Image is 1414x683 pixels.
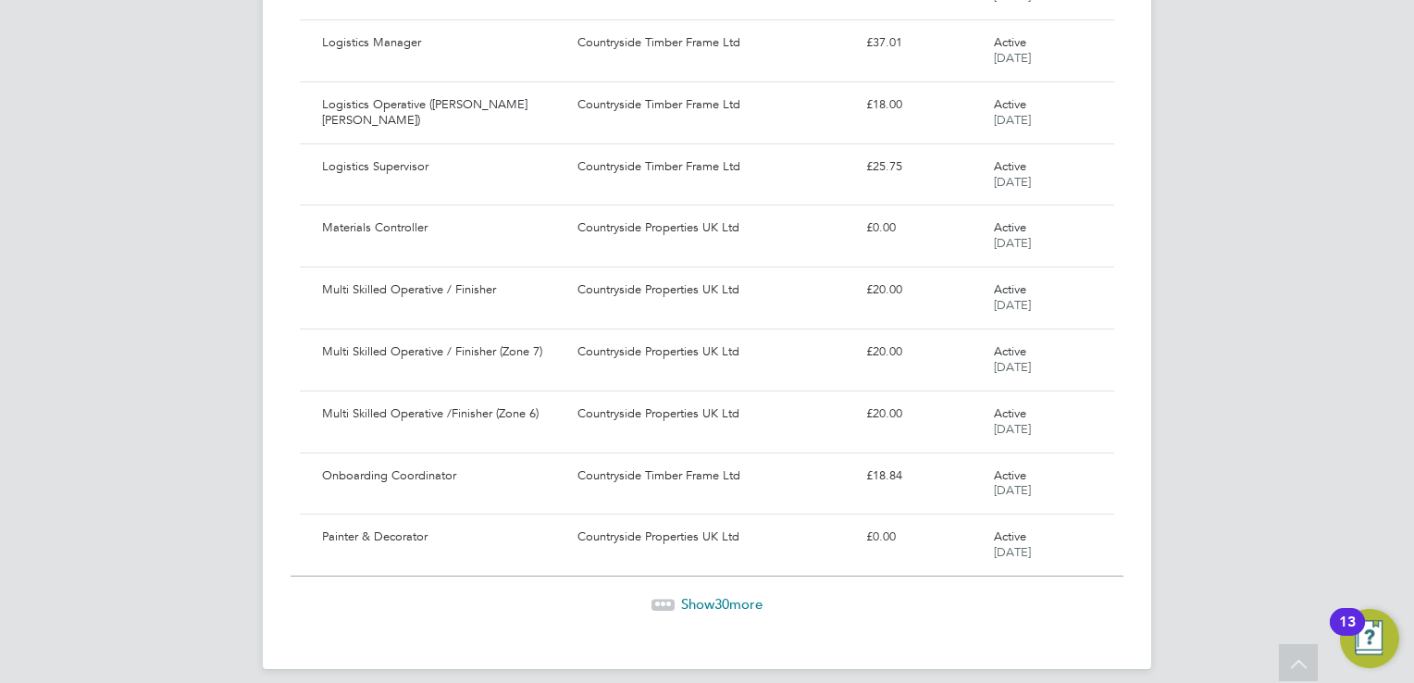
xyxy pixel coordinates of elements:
div: Countryside Timber Frame Ltd [570,28,858,58]
span: Active [994,343,1026,359]
div: £37.01 [859,28,986,58]
div: £18.84 [859,461,986,491]
span: [DATE] [994,112,1031,128]
div: £0.00 [859,213,986,243]
span: [DATE] [994,421,1031,437]
span: 30 [714,595,729,613]
div: Multi Skilled Operative /Finisher (Zone 6) [315,399,570,429]
div: £0.00 [859,522,986,553]
span: Active [994,467,1026,483]
span: [DATE] [994,297,1031,313]
div: Countryside Timber Frame Ltd [570,90,858,120]
div: £20.00 [859,275,986,305]
span: [DATE] [994,359,1031,375]
span: [DATE] [994,50,1031,66]
button: Open Resource Center, 13 new notifications [1340,609,1399,668]
span: Active [994,405,1026,421]
div: Multi Skilled Operative / Finisher [315,275,570,305]
span: [DATE] [994,174,1031,190]
div: Painter & Decorator [315,522,570,553]
div: Logistics Manager [315,28,570,58]
div: 13 [1339,622,1356,646]
div: Countryside Properties UK Ltd [570,275,858,305]
div: Countryside Properties UK Ltd [570,337,858,367]
span: Active [994,219,1026,235]
span: [DATE] [994,235,1031,251]
span: Active [994,158,1026,174]
span: Active [994,96,1026,112]
div: Countryside Properties UK Ltd [570,399,858,429]
span: Active [994,528,1026,544]
div: Countryside Timber Frame Ltd [570,152,858,182]
div: Multi Skilled Operative / Finisher (Zone 7) [315,337,570,367]
span: Active [994,281,1026,297]
span: Show more [681,595,763,613]
span: [DATE] [994,482,1031,498]
div: Countryside Properties UK Ltd [570,213,858,243]
div: Logistics Supervisor [315,152,570,182]
div: £25.75 [859,152,986,182]
div: £20.00 [859,399,986,429]
div: Onboarding Coordinator [315,461,570,491]
span: [DATE] [994,544,1031,560]
div: £20.00 [859,337,986,367]
div: Countryside Timber Frame Ltd [570,461,858,491]
div: Countryside Properties UK Ltd [570,522,858,553]
span: Active [994,34,1026,50]
div: Logistics Operative ([PERSON_NAME] [PERSON_NAME]) [315,90,570,136]
div: £18.00 [859,90,986,120]
div: Materials Controller [315,213,570,243]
